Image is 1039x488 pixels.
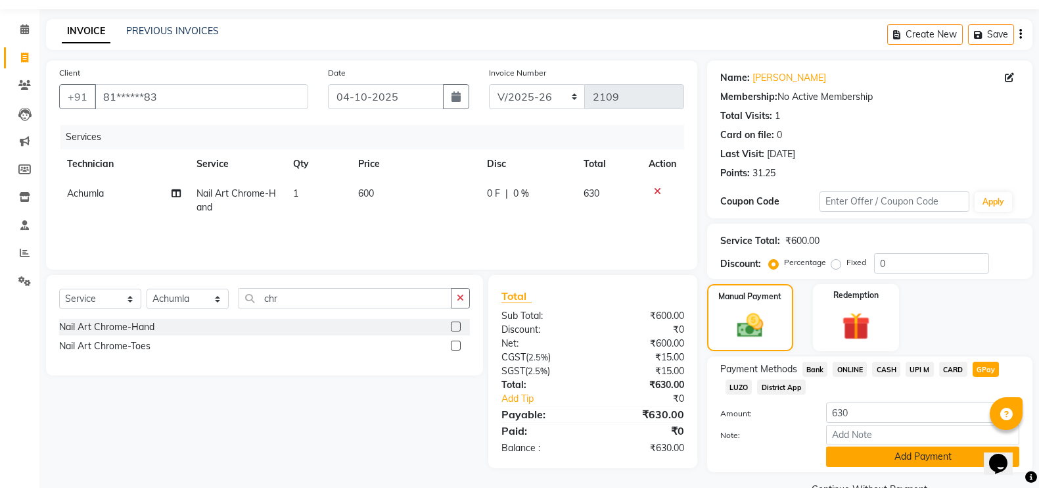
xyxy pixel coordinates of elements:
span: SGST [501,365,525,377]
button: +91 [59,84,96,109]
span: Achumla [67,187,104,199]
div: Name: [720,71,750,85]
div: ₹0 [593,323,694,337]
div: 1 [775,109,780,123]
label: Amount: [710,408,817,420]
th: Action [641,149,684,179]
div: Points: [720,166,750,180]
input: Enter Offer / Coupon Code [820,191,969,212]
button: Add Payment [826,447,1019,467]
div: ₹600.00 [785,234,820,248]
img: _gift.svg [833,309,878,343]
span: 2.5% [528,366,547,376]
input: Amount [826,403,1019,423]
label: Client [59,67,80,79]
th: Qty [285,149,350,179]
div: ₹0 [610,392,694,406]
input: Search or Scan [239,288,451,308]
div: Payable: [492,406,593,422]
span: CASH [872,362,900,377]
a: Add Tip [492,392,609,406]
span: ONLINE [833,362,867,377]
div: Service Total: [720,234,780,248]
th: Price [350,149,479,179]
div: ₹15.00 [593,351,694,364]
span: Payment Methods [720,362,797,376]
div: Balance : [492,441,593,455]
th: Technician [59,149,189,179]
label: Redemption [833,289,879,301]
a: PREVIOUS INVOICES [126,25,219,37]
button: Apply [975,192,1012,212]
div: ₹630.00 [593,406,694,422]
div: Membership: [720,90,777,104]
div: [DATE] [767,147,795,161]
div: ₹600.00 [593,309,694,323]
div: ₹630.00 [593,441,694,455]
th: Total [576,149,641,179]
button: Save [968,24,1014,45]
span: 0 % [513,187,529,201]
span: UPI M [906,362,934,377]
th: Disc [479,149,576,179]
th: Service [189,149,286,179]
span: District App [757,379,806,395]
span: Nail Art Chrome-Hand [196,187,276,213]
a: [PERSON_NAME] [752,71,826,85]
div: Total: [492,378,593,392]
span: | [505,187,508,201]
div: ₹600.00 [593,337,694,351]
label: Manual Payment [718,291,781,303]
div: Sub Total: [492,309,593,323]
label: Percentage [784,256,826,268]
span: Total [501,289,532,303]
img: _cash.svg [729,310,772,341]
label: Note: [710,429,817,441]
div: Discount: [720,257,761,271]
span: GPay [973,362,1000,377]
div: ( ) [492,364,593,378]
div: 31.25 [752,166,775,180]
div: Coupon Code [720,195,820,208]
a: INVOICE [62,20,110,43]
div: Net: [492,337,593,351]
div: Card on file: [720,128,774,142]
div: Total Visits: [720,109,772,123]
div: ₹630.00 [593,378,694,392]
button: Create New [887,24,963,45]
div: Nail Art Chrome-Hand [59,320,154,334]
label: Date [328,67,346,79]
div: No Active Membership [720,90,1019,104]
div: Paid: [492,423,593,439]
div: Nail Art Chrome-Toes [59,339,150,353]
iframe: chat widget [984,435,1026,475]
div: Discount: [492,323,593,337]
input: Search by Name/Mobile/Email/Code [95,84,308,109]
div: Services [60,125,694,149]
div: Last Visit: [720,147,764,161]
span: LUZO [726,379,752,395]
label: Invoice Number [489,67,546,79]
div: ( ) [492,351,593,364]
span: CGST [501,351,526,363]
span: 2.5% [528,352,548,362]
span: Bank [802,362,828,377]
span: 1 [293,187,298,199]
span: 0 F [487,187,500,201]
input: Add Note [826,425,1019,445]
span: CARD [939,362,967,377]
div: 0 [777,128,782,142]
span: 630 [584,187,599,199]
span: 600 [358,187,374,199]
div: ₹0 [593,423,694,439]
div: ₹15.00 [593,364,694,378]
label: Fixed [846,256,866,268]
